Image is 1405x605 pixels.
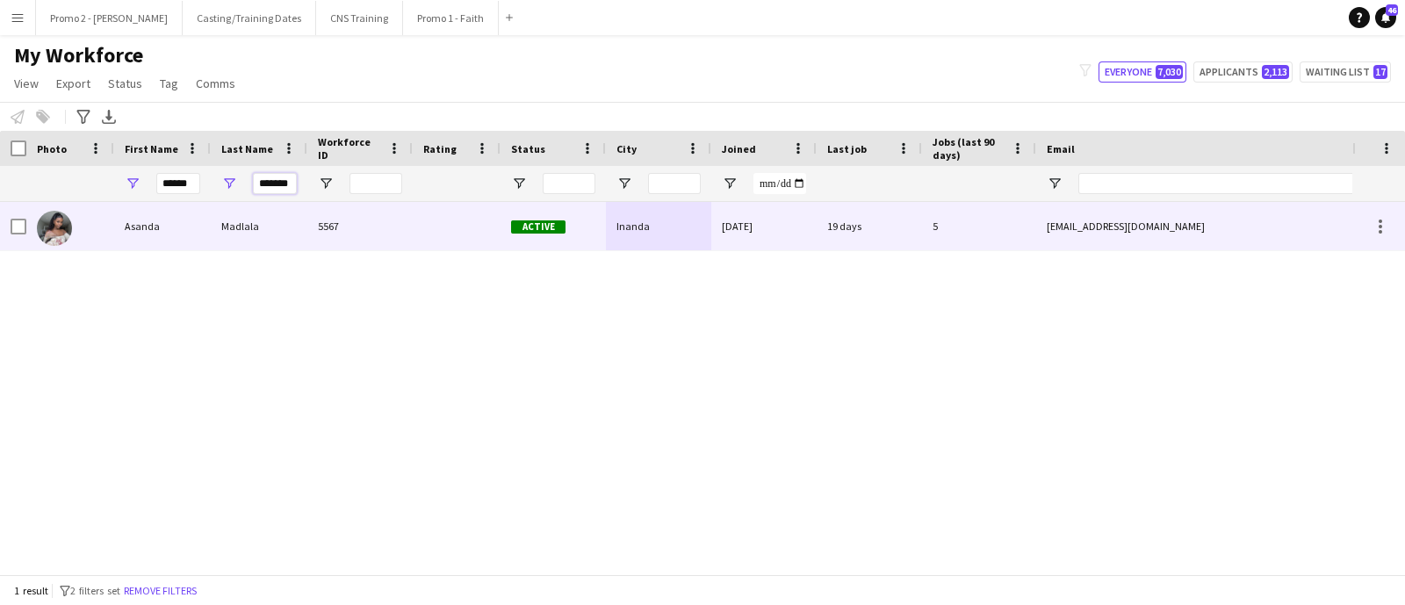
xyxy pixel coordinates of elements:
[183,1,316,35] button: Casting/Training Dates
[156,173,200,194] input: First Name Filter Input
[307,202,413,250] div: 5567
[722,142,756,155] span: Joined
[349,173,402,194] input: Workforce ID Filter Input
[125,142,178,155] span: First Name
[511,220,566,234] span: Active
[56,76,90,91] span: Export
[1386,4,1398,16] span: 46
[423,142,457,155] span: Rating
[817,202,922,250] div: 19 days
[316,1,403,35] button: CNS Training
[318,176,334,191] button: Open Filter Menu
[616,142,637,155] span: City
[922,202,1036,250] div: 5
[196,76,235,91] span: Comms
[722,176,738,191] button: Open Filter Menu
[160,76,178,91] span: Tag
[1036,202,1387,250] div: [EMAIL_ADDRESS][DOMAIN_NAME]
[1193,61,1293,83] button: Applicants2,113
[125,176,140,191] button: Open Filter Menu
[221,176,237,191] button: Open Filter Menu
[189,72,242,95] a: Comms
[1047,176,1063,191] button: Open Filter Menu
[73,106,94,127] app-action-btn: Advanced filters
[221,142,273,155] span: Last Name
[511,176,527,191] button: Open Filter Menu
[153,72,185,95] a: Tag
[101,72,149,95] a: Status
[318,135,381,162] span: Workforce ID
[70,584,120,597] span: 2 filters set
[253,173,297,194] input: Last Name Filter Input
[7,72,46,95] a: View
[933,135,1005,162] span: Jobs (last 90 days)
[1373,65,1387,79] span: 17
[1078,173,1377,194] input: Email Filter Input
[14,42,143,68] span: My Workforce
[108,76,142,91] span: Status
[211,202,307,250] div: Madlala
[98,106,119,127] app-action-btn: Export XLSX
[827,142,867,155] span: Last job
[49,72,97,95] a: Export
[648,173,701,194] input: City Filter Input
[606,202,711,250] div: Inanda
[403,1,499,35] button: Promo 1 - Faith
[543,173,595,194] input: Status Filter Input
[14,76,39,91] span: View
[511,142,545,155] span: Status
[1262,65,1289,79] span: 2,113
[1375,7,1396,28] a: 46
[1099,61,1186,83] button: Everyone7,030
[711,202,817,250] div: [DATE]
[1156,65,1183,79] span: 7,030
[37,142,67,155] span: Photo
[36,1,183,35] button: Promo 2 - [PERSON_NAME]
[114,202,211,250] div: Asanda
[37,211,72,246] img: Asanda Madlala
[753,173,806,194] input: Joined Filter Input
[1300,61,1391,83] button: Waiting list17
[616,176,632,191] button: Open Filter Menu
[120,581,200,601] button: Remove filters
[1047,142,1075,155] span: Email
